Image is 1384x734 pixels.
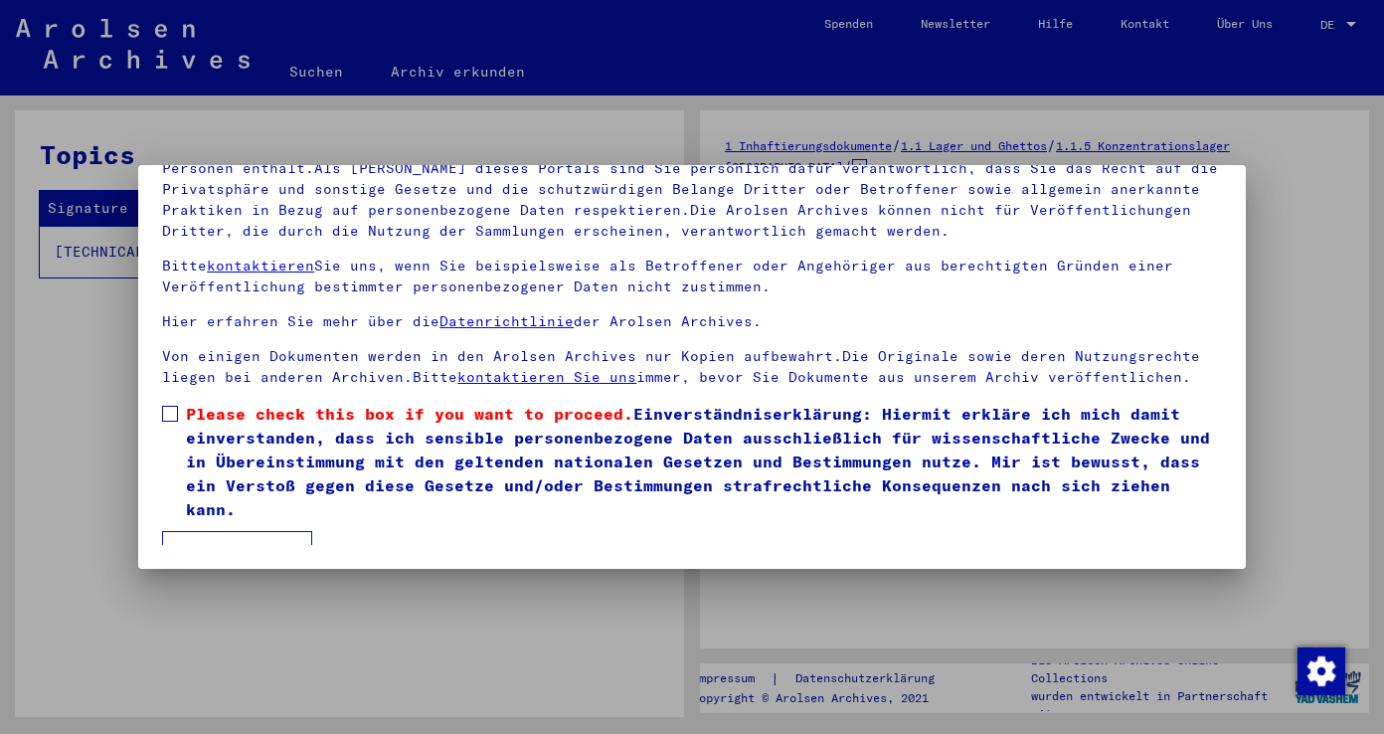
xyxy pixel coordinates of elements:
span: Please check this box if you want to proceed. [186,404,633,424]
img: Zustimmung ändern [1297,647,1345,695]
button: Ich stimme zu [162,531,312,569]
p: Bitte beachten Sie, dass dieses Portal über NS - Verfolgte sensible Daten zu identifizierten oder... [162,137,1222,242]
span: Einverständniserklärung: Hiermit erkläre ich mich damit einverstanden, dass ich sensible personen... [186,402,1222,521]
a: kontaktieren Sie uns [457,368,636,386]
p: Hier erfahren Sie mehr über die der Arolsen Archives. [162,311,1222,332]
div: Zustimmung ändern [1297,646,1344,694]
p: Von einigen Dokumenten werden in den Arolsen Archives nur Kopien aufbewahrt.Die Originale sowie d... [162,346,1222,388]
p: Bitte Sie uns, wenn Sie beispielsweise als Betroffener oder Angehöriger aus berechtigten Gründen ... [162,256,1222,297]
a: kontaktieren [207,257,314,275]
a: Datenrichtlinie [439,312,574,330]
